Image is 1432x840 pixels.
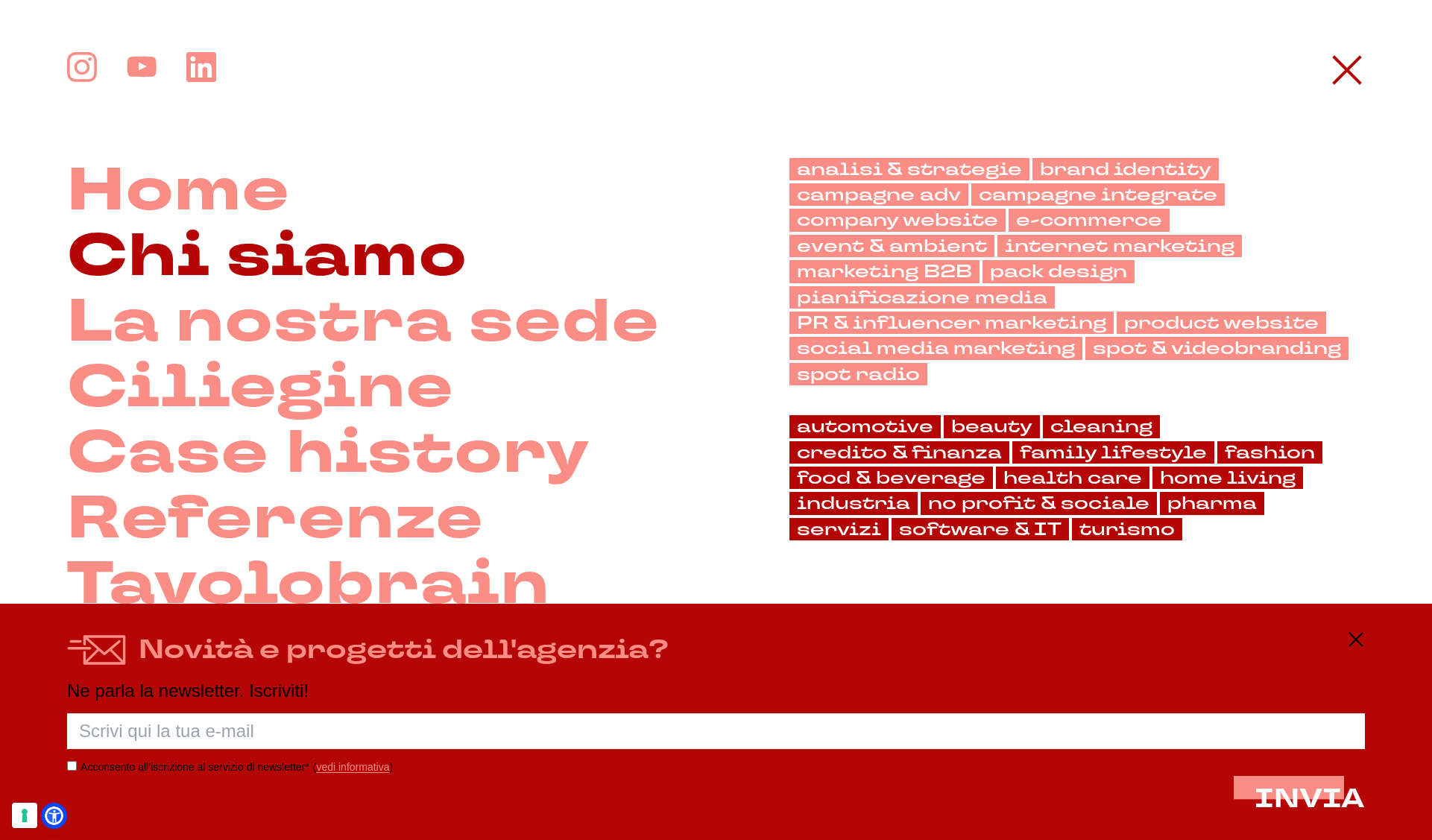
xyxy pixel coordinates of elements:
[67,289,660,355] a: La nostra sede
[789,286,1055,309] a: pianificazione media
[1009,209,1170,231] a: e-commerce
[1032,158,1219,180] a: brand identity
[1072,518,1182,540] a: turismo
[67,158,290,224] a: Home
[67,224,467,289] a: Chi siamo
[67,681,1365,701] p: Ne parla la newsletter. Iscriviti!
[67,713,1365,749] input: Scrivi qui la tua e-mail
[996,467,1149,489] a: health care
[67,552,550,617] a: Tavolobrain
[789,467,993,489] a: food & beverage
[1217,441,1322,464] a: fashion
[789,337,1082,359] a: social media marketing
[67,355,454,420] a: Ciliegine
[1043,415,1160,438] a: cleaning
[1255,781,1365,817] span: INVIA
[1085,337,1349,359] a: spot & videobranding
[316,761,389,773] a: vedi informativa
[789,312,1114,334] a: PR & influencer marketing
[81,761,309,773] label: Acconsento all’iscrizione al servizio di newsletter*
[1117,312,1326,334] a: product website
[789,492,918,514] a: industria
[313,761,393,773] span: ( )
[1012,441,1214,464] a: family lifestyle
[67,486,484,552] a: Referenze
[789,518,889,540] a: servizi
[789,158,1029,180] a: analisi & strategie
[67,420,590,486] a: Case history
[921,492,1157,514] a: no profit & sociale
[982,260,1135,282] a: pack design
[789,209,1006,231] a: company website
[1160,492,1264,514] a: pharma
[997,235,1242,257] a: internet marketing
[789,235,994,257] a: event & ambient
[789,363,927,385] a: spot radio
[789,183,968,206] a: campagne adv
[892,518,1069,540] a: software & IT
[789,415,941,438] a: automotive
[1152,467,1303,489] a: home living
[944,415,1040,438] a: beauty
[971,183,1225,206] a: campagne integrate
[12,803,37,828] button: Le tue preferenze relative al consenso per le tecnologie di tracciamento
[789,441,1009,464] a: credito & finanza
[45,806,63,825] a: Open Accessibility Menu
[1255,785,1365,814] button: INVIA
[789,260,980,282] a: marketing B2B
[139,631,669,670] h4: Novità e progetti dell'agenzia?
